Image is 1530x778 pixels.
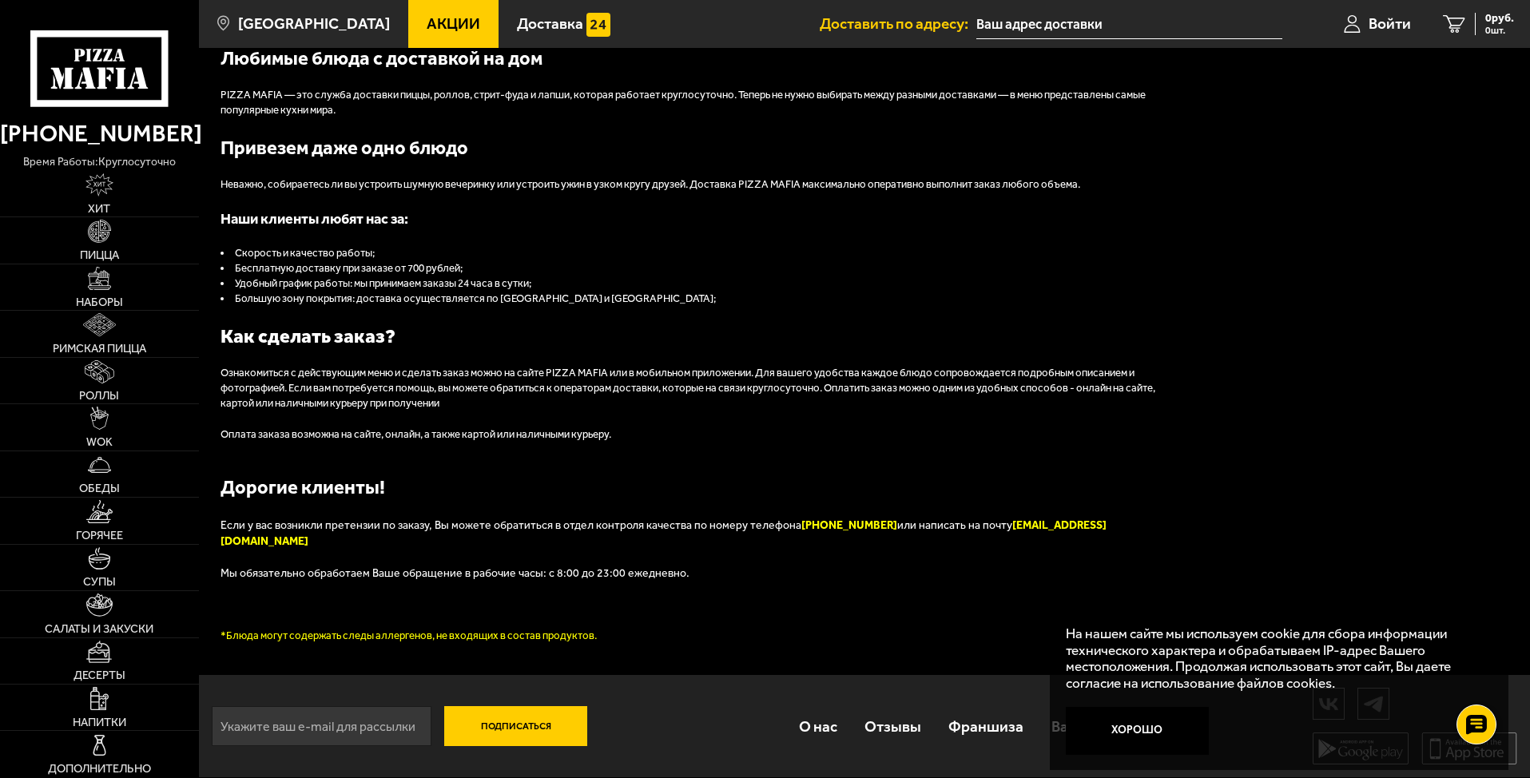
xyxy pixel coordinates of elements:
button: Подписаться [444,706,588,746]
input: Укажите ваш e-mail для рассылки [212,706,431,746]
span: Доставка [517,16,583,31]
span: Хит [88,203,110,215]
img: 15daf4d41897b9f0e9f617042186c801.svg [586,13,610,37]
span: Мы обязательно обработаем Ваше обращение в рабочие часы: с 8:00 до 23:00 ежедневно. [221,566,689,580]
span: Если у вас возникли претензии по заказу, Вы можете обратиться в отдел контроля качества по номеру... [221,518,801,532]
button: Хорошо [1066,707,1210,755]
li: Большую зону покрытия: доставка осуществляется по [GEOGRAPHIC_DATA] и [GEOGRAPHIC_DATA]; [221,292,1179,307]
span: Горячее [76,530,123,542]
b: Дорогие клиенты! [221,476,385,498]
span: Наши клиенты любят нас за: [221,210,408,228]
span: Десерты [74,669,125,681]
font: [PHONE_NUMBER] [801,518,897,532]
span: Наборы [76,296,123,308]
a: Отзывы [851,701,935,752]
font: *Блюда могут содержать следы аллергенов, не входящих в состав продуктов. [221,629,597,641]
a: Франшиза [935,701,1037,752]
a: Вакансии [1038,701,1131,752]
b: Как сделать заказ? [221,325,395,347]
span: [GEOGRAPHIC_DATA] [238,16,390,31]
span: Супы [83,576,116,588]
li: Удобный график работы: мы принимаем заказы 24 часа в сутки; [221,276,1179,292]
b: Любимые блюда с доставкой на дом [221,47,542,69]
p: Ознакомиться с действующим меню и сделать заказ можно на сайте PIZZA MAFIA или в мобильном прилож... [221,366,1179,411]
b: [EMAIL_ADDRESS][DOMAIN_NAME] [221,518,1107,548]
span: Доставить по адресу: [820,16,976,31]
span: Обеды [79,482,120,494]
span: Роллы [79,390,119,402]
span: 0 шт. [1485,26,1514,35]
p: PIZZA MAFIA — это служба доставки пиццы, роллов, стрит-фуда и лапши, которая работает круглосуточ... [221,88,1179,118]
p: На нашем сайте мы используем cookie для сбора информации технического характера и обрабатываем IP... [1066,625,1484,692]
input: Ваш адрес доставки [976,10,1282,39]
span: 0 руб. [1485,13,1514,24]
span: или написать на почту [221,518,1107,548]
span: Войти [1369,16,1411,31]
li: Скорость и качество работы; [221,246,1179,261]
span: Напитки [73,716,126,728]
span: WOK [86,436,113,448]
span: Дополнительно [48,763,151,775]
span: Римская пицца [53,343,146,355]
p: Неважно, собираетесь ли вы устроить шумную вечеринку или устроить ужин в узком кругу друзей. Дост... [221,177,1179,193]
p: Оплата заказа возможна на сайте, онлайн, а также картой или наличными курьеру. [221,427,1179,443]
span: Акции [427,16,480,31]
span: Пицца [80,249,119,261]
b: Привезем даже одно блюдо [221,137,468,159]
li: Бесплатную доставку при заказе от 700 рублей; [221,261,1179,276]
a: О нас [785,701,850,752]
span: Салаты и закуски [45,623,153,635]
